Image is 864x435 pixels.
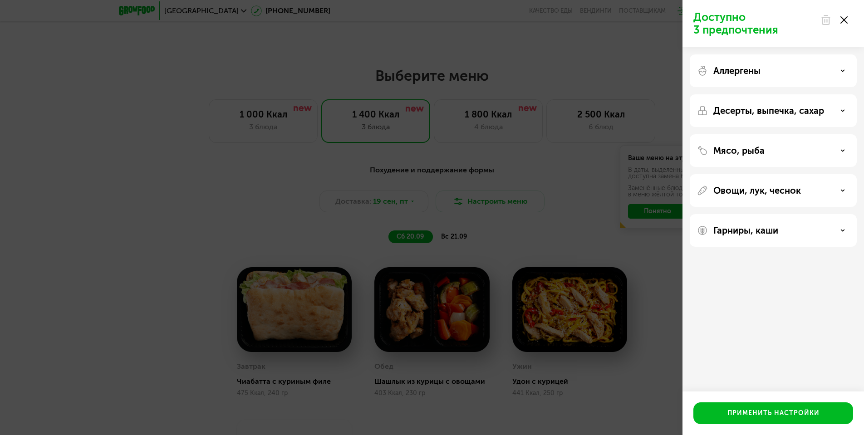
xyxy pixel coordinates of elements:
p: Аллергены [713,65,761,76]
button: Применить настройки [693,402,853,424]
p: Мясо, рыба [713,145,765,156]
p: Десерты, выпечка, сахар [713,105,824,116]
div: Применить настройки [727,409,820,418]
p: Гарниры, каши [713,225,778,236]
p: Овощи, лук, чеснок [713,185,801,196]
p: Доступно 3 предпочтения [693,11,815,36]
